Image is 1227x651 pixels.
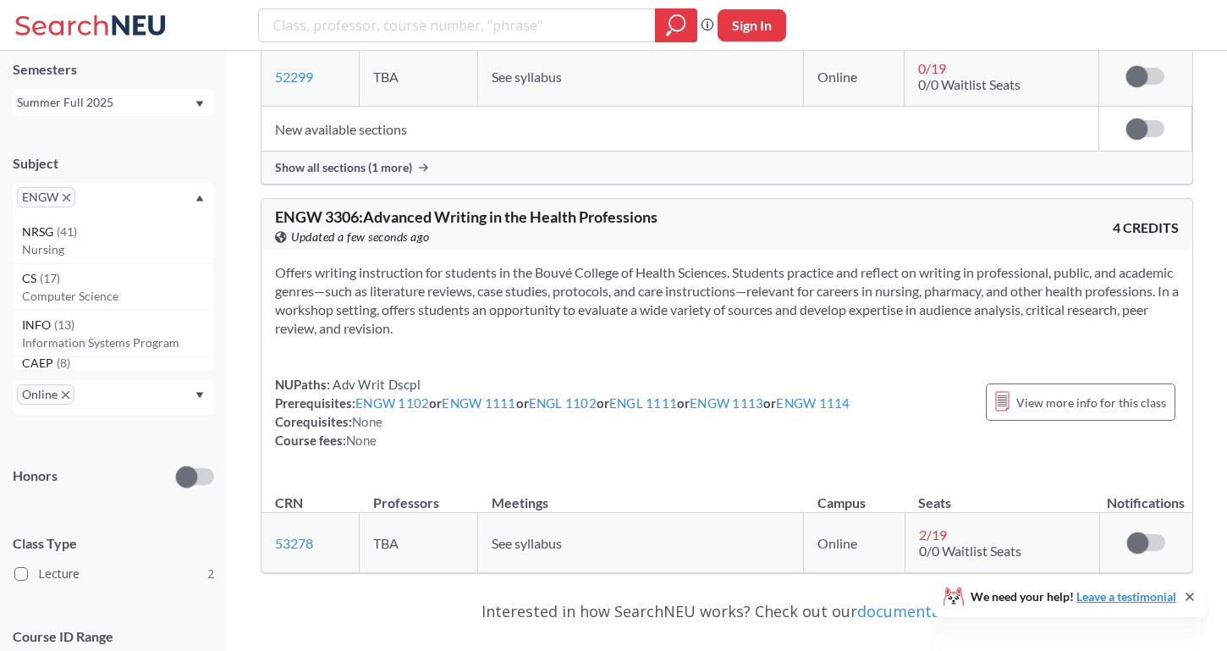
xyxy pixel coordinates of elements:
[14,563,214,585] label: Lecture
[355,395,429,411] a: ENGW 1102
[22,241,213,258] p: Nursing
[57,224,77,239] span: ( 41 )
[13,60,214,79] div: Semesters
[655,8,697,42] div: magnifying glass
[478,477,804,513] th: Meetings
[718,9,786,41] button: Sign In
[22,288,213,305] p: Computer Science
[261,587,1193,636] div: Interested in how SearchNEU works? Check out our
[22,316,54,334] span: INFO
[360,47,478,107] td: TBA
[207,565,214,583] span: 2
[360,513,478,573] td: TBA
[13,183,214,218] div: ENGWX to remove pillDropdown arrowNRSG(41)NursingCS(17)Computer ScienceINFO(13)Information System...
[919,543,1021,559] span: 0/0 Waitlist Seats
[1099,477,1192,513] th: Notifications
[17,384,74,405] span: OnlineX to remove pill
[291,228,430,246] span: Updated a few seconds ago
[918,60,946,76] span: 0 / 19
[609,395,677,411] a: ENGL 1111
[971,591,1176,603] span: We need your help!
[492,69,562,85] span: See syllabus
[54,317,74,332] span: ( 13 )
[275,375,850,450] div: NUPaths: Prerequisites: or or or or or Corequisites: Course fees:
[13,154,214,173] div: Subject
[275,263,1179,338] section: Offers writing instruction for students in the Bouvé College of Health Sciences. Students practic...
[195,101,204,108] svg: Dropdown arrow
[776,395,850,411] a: ENGW 1114
[17,187,75,207] span: ENGWX to remove pill
[330,377,421,392] span: Adv Writ Dscpl
[529,395,597,411] a: ENGL 1102
[275,69,313,85] a: 52299
[22,354,57,372] span: CAEP
[13,466,58,486] p: Honors
[22,223,57,241] span: NRSG
[13,534,214,553] span: Class Type
[195,392,204,399] svg: Dropdown arrow
[195,195,204,201] svg: Dropdown arrow
[261,107,1099,152] td: New available sections
[492,535,562,551] span: See syllabus
[918,76,1021,92] span: 0/0 Waitlist Seats
[13,627,214,647] p: Course ID Range
[442,395,515,411] a: ENGW 1111
[57,356,70,370] span: ( 8 )
[346,433,377,448] span: None
[63,194,70,201] svg: X to remove pill
[13,89,214,116] div: Summer Full 2025Dropdown arrow
[17,93,194,112] div: Summer Full 2025
[40,271,60,285] span: ( 17 )
[22,334,213,351] p: Information Systems Program
[919,527,947,543] span: 2 / 19
[857,601,973,621] a: documentation!
[804,477,905,513] th: Campus
[1113,218,1179,237] span: 4 CREDITS
[360,477,478,513] th: Professors
[272,11,643,40] input: Class, professor, course number, "phrase"
[804,513,905,573] td: Online
[275,494,303,512] div: CRN
[804,47,905,107] td: Online
[666,14,686,37] svg: magnifying glass
[261,152,1192,184] div: Show all sections (1 more)
[62,391,69,399] svg: X to remove pill
[352,414,382,429] span: None
[275,207,658,226] span: ENGW 3306 : Advanced Writing in the Health Professions
[1016,392,1166,413] span: View more info for this class
[690,395,763,411] a: ENGW 1113
[22,269,40,288] span: CS
[275,160,412,175] span: Show all sections (1 more)
[275,535,313,551] a: 53278
[1076,589,1176,604] a: Leave a testimonial
[905,477,1099,513] th: Seats
[13,380,214,415] div: OnlineX to remove pillDropdown arrow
